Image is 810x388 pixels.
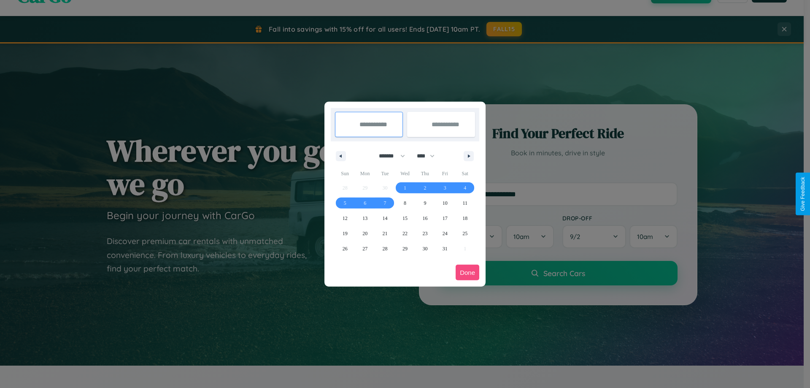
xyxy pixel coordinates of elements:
[415,226,435,241] button: 23
[435,167,455,180] span: Fri
[384,195,386,211] span: 7
[424,180,426,195] span: 2
[335,241,355,256] button: 26
[383,211,388,226] span: 14
[402,226,408,241] span: 22
[364,195,366,211] span: 6
[355,241,375,256] button: 27
[455,180,475,195] button: 4
[395,195,415,211] button: 8
[395,180,415,195] button: 1
[462,211,467,226] span: 18
[343,226,348,241] span: 19
[375,226,395,241] button: 21
[415,167,435,180] span: Thu
[443,241,448,256] span: 31
[402,211,408,226] span: 15
[404,195,406,211] span: 8
[375,167,395,180] span: Tue
[335,167,355,180] span: Sun
[415,211,435,226] button: 16
[343,241,348,256] span: 26
[395,211,415,226] button: 15
[443,211,448,226] span: 17
[344,195,346,211] span: 5
[343,211,348,226] span: 12
[424,195,426,211] span: 9
[455,211,475,226] button: 18
[362,241,367,256] span: 27
[435,226,455,241] button: 24
[375,195,395,211] button: 7
[355,167,375,180] span: Mon
[404,180,406,195] span: 1
[355,211,375,226] button: 13
[422,226,427,241] span: 23
[435,241,455,256] button: 31
[383,226,388,241] span: 21
[362,211,367,226] span: 13
[464,180,466,195] span: 4
[335,195,355,211] button: 5
[462,226,467,241] span: 25
[375,211,395,226] button: 14
[422,211,427,226] span: 16
[435,180,455,195] button: 3
[455,167,475,180] span: Sat
[422,241,427,256] span: 30
[455,195,475,211] button: 11
[444,180,446,195] span: 3
[415,195,435,211] button: 9
[395,241,415,256] button: 29
[435,211,455,226] button: 17
[402,241,408,256] span: 29
[415,241,435,256] button: 30
[415,180,435,195] button: 2
[362,226,367,241] span: 20
[395,226,415,241] button: 22
[355,195,375,211] button: 6
[455,226,475,241] button: 25
[395,167,415,180] span: Wed
[443,226,448,241] span: 24
[355,226,375,241] button: 20
[462,195,467,211] span: 11
[335,211,355,226] button: 12
[443,195,448,211] span: 10
[383,241,388,256] span: 28
[375,241,395,256] button: 28
[335,226,355,241] button: 19
[456,265,479,280] button: Done
[435,195,455,211] button: 10
[800,177,806,211] div: Give Feedback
